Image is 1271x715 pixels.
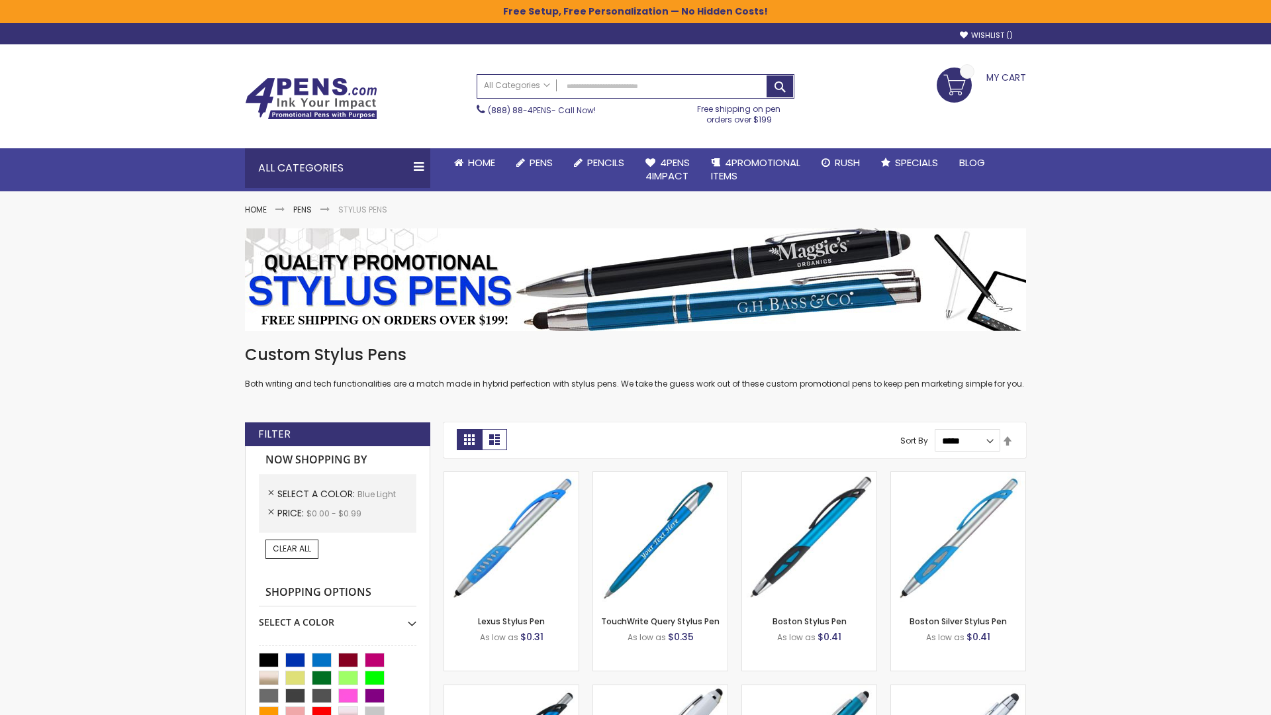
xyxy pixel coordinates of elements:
[777,632,816,643] span: As low as
[601,616,720,627] a: TouchWrite Query Stylus Pen
[949,148,996,177] a: Blog
[259,606,416,629] div: Select A Color
[711,156,800,183] span: 4PROMOTIONAL ITEMS
[277,487,357,501] span: Select A Color
[900,435,928,446] label: Sort By
[835,156,860,169] span: Rush
[773,616,847,627] a: Boston Stylus Pen
[245,344,1026,365] h1: Custom Stylus Pens
[530,156,553,169] span: Pens
[245,344,1026,390] div: Both writing and tech functionalities are a match made in hybrid perfection with stylus pens. We ...
[273,543,311,554] span: Clear All
[277,506,306,520] span: Price
[628,632,666,643] span: As low as
[563,148,635,177] a: Pencils
[444,471,579,483] a: Lexus Stylus Pen-Blue - Light
[966,630,990,643] span: $0.41
[488,105,551,116] a: (888) 88-4PENS
[338,204,387,215] strong: Stylus Pens
[457,429,482,450] strong: Grid
[265,540,318,558] a: Clear All
[593,472,728,606] img: TouchWrite Query Stylus Pen-Blue Light
[520,630,543,643] span: $0.31
[910,616,1007,627] a: Boston Silver Stylus Pen
[871,148,949,177] a: Specials
[700,148,811,191] a: 4PROMOTIONALITEMS
[478,616,545,627] a: Lexus Stylus Pen
[668,630,694,643] span: $0.35
[245,148,430,188] div: All Categories
[635,148,700,191] a: 4Pens4impact
[891,471,1025,483] a: Boston Silver Stylus Pen-Blue - Light
[593,685,728,696] a: Kimberly Logo Stylus Pens-LT-Blue
[484,80,550,91] span: All Categories
[259,446,416,474] strong: Now Shopping by
[684,99,795,125] div: Free shipping on pen orders over $199
[811,148,871,177] a: Rush
[444,685,579,696] a: Lexus Metallic Stylus Pen-Blue - Light
[960,30,1013,40] a: Wishlist
[895,156,938,169] span: Specials
[488,105,596,116] span: - Call Now!
[245,77,377,120] img: 4Pens Custom Pens and Promotional Products
[742,472,876,606] img: Boston Stylus Pen-Blue - Light
[742,471,876,483] a: Boston Stylus Pen-Blue - Light
[245,228,1026,331] img: Stylus Pens
[959,156,985,169] span: Blog
[742,685,876,696] a: Lory Metallic Stylus Pen-Blue - Light
[480,632,518,643] span: As low as
[891,472,1025,606] img: Boston Silver Stylus Pen-Blue - Light
[245,204,267,215] a: Home
[357,489,396,500] span: Blue Light
[306,508,361,519] span: $0.00 - $0.99
[818,630,841,643] span: $0.41
[506,148,563,177] a: Pens
[587,156,624,169] span: Pencils
[477,75,557,97] a: All Categories
[258,427,291,442] strong: Filter
[891,685,1025,696] a: Silver Cool Grip Stylus Pen-Blue - Light
[259,579,416,607] strong: Shopping Options
[293,204,312,215] a: Pens
[593,471,728,483] a: TouchWrite Query Stylus Pen-Blue Light
[645,156,690,183] span: 4Pens 4impact
[444,148,506,177] a: Home
[444,472,579,606] img: Lexus Stylus Pen-Blue - Light
[468,156,495,169] span: Home
[926,632,965,643] span: As low as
